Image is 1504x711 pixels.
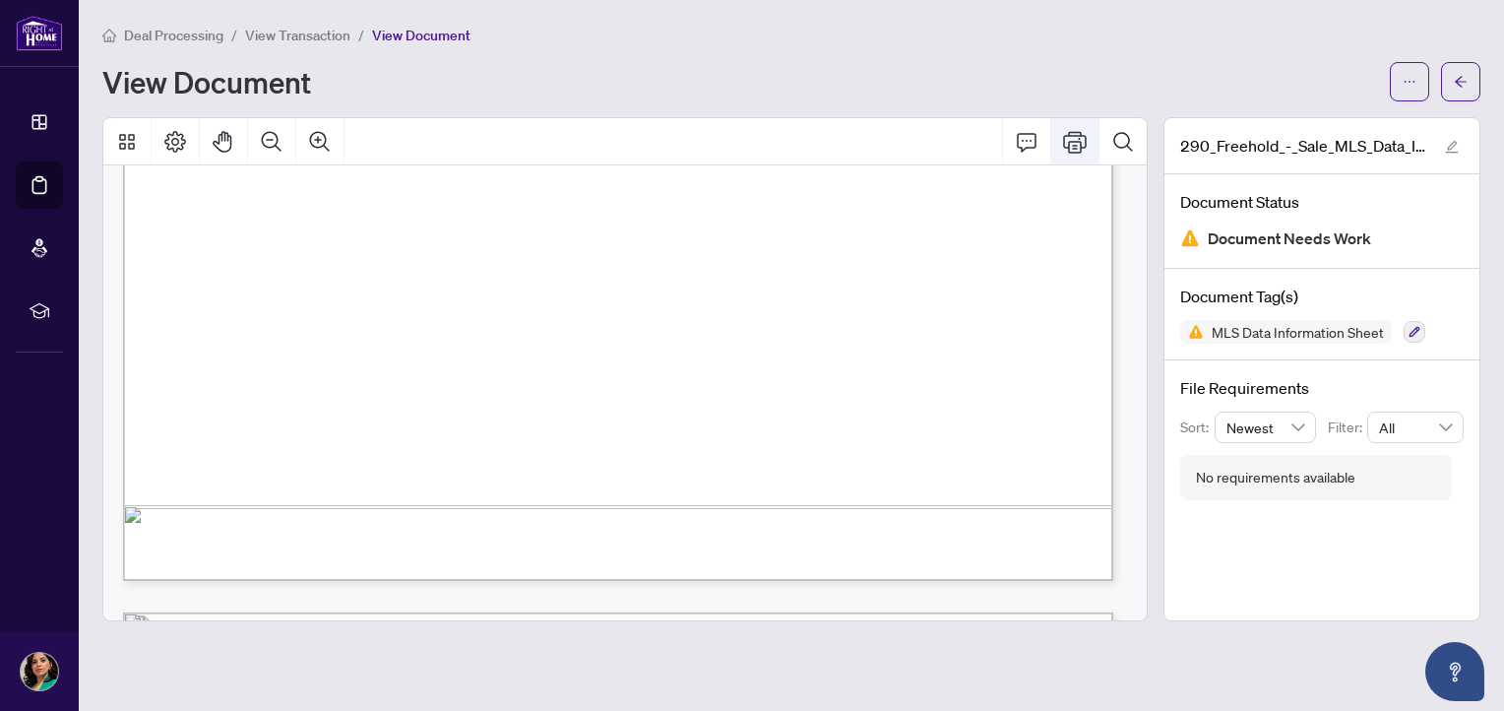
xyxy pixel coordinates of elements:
[1180,320,1204,344] img: Status Icon
[1454,75,1468,89] span: arrow-left
[1180,190,1464,214] h4: Document Status
[231,24,237,46] li: /
[16,15,63,51] img: logo
[1379,413,1452,442] span: All
[1180,228,1200,248] img: Document Status
[1180,285,1464,308] h4: Document Tag(s)
[1445,140,1459,154] span: edit
[21,653,58,690] img: Profile Icon
[1208,226,1371,252] span: Document Needs Work
[1180,134,1426,158] span: 290_Freehold_-_Sale_MLS_Data_Information_Form_-_PropTx-[PERSON_NAME].pdf
[1403,75,1416,89] span: ellipsis
[102,66,311,97] h1: View Document
[102,29,116,42] span: home
[1180,417,1215,438] p: Sort:
[1196,467,1355,488] div: No requirements available
[1180,376,1464,400] h4: File Requirements
[1328,417,1367,438] p: Filter:
[1204,325,1392,339] span: MLS Data Information Sheet
[1425,642,1484,701] button: Open asap
[358,24,364,46] li: /
[124,27,223,44] span: Deal Processing
[372,27,470,44] span: View Document
[1226,413,1305,442] span: Newest
[245,27,350,44] span: View Transaction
